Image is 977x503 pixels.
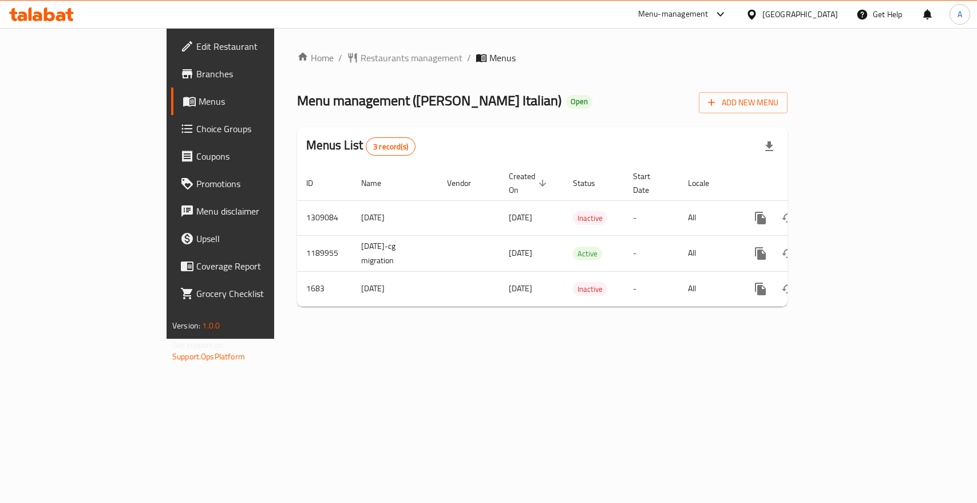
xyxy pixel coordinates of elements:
th: Actions [738,166,866,201]
span: Menus [199,94,321,108]
td: - [624,235,679,271]
span: Vendor [447,176,486,190]
div: Inactive [573,282,607,296]
span: Open [566,97,592,106]
span: Upsell [196,232,321,245]
a: Restaurants management [347,51,462,65]
a: Menus [171,88,330,115]
span: Add New Menu [708,96,778,110]
td: - [624,200,679,235]
div: Menu-management [638,7,709,21]
span: Start Date [633,169,665,197]
button: Change Status [774,204,802,232]
span: Restaurants management [361,51,462,65]
span: Menu management ( [PERSON_NAME] Italian ) [297,88,561,113]
a: Promotions [171,170,330,197]
button: Change Status [774,275,802,303]
span: Menus [489,51,516,65]
div: Inactive [573,211,607,225]
td: [DATE] [352,200,438,235]
td: [DATE]-cg migration [352,235,438,271]
span: [DATE] [509,210,532,225]
a: Coverage Report [171,252,330,280]
span: A [958,8,962,21]
span: Grocery Checklist [196,287,321,300]
table: enhanced table [297,166,866,307]
span: 3 record(s) [366,141,415,152]
td: All [679,235,738,271]
span: Name [361,176,396,190]
a: Upsell [171,225,330,252]
td: All [679,271,738,306]
span: Edit Restaurant [196,39,321,53]
span: Coverage Report [196,259,321,273]
td: - [624,271,679,306]
span: Choice Groups [196,122,321,136]
nav: breadcrumb [297,51,788,65]
span: Coupons [196,149,321,163]
a: Edit Restaurant [171,33,330,60]
div: Open [566,95,592,109]
button: more [747,204,774,232]
a: Coupons [171,142,330,170]
a: Branches [171,60,330,88]
span: ID [306,176,328,190]
button: more [747,240,774,267]
span: Promotions [196,177,321,191]
button: Add New Menu [699,92,788,113]
span: Created On [509,169,550,197]
td: [DATE] [352,271,438,306]
span: Menu disclaimer [196,204,321,218]
a: Choice Groups [171,115,330,142]
span: [DATE] [509,245,532,260]
div: Export file [756,133,783,160]
button: Change Status [774,240,802,267]
button: more [747,275,774,303]
span: Inactive [573,283,607,296]
div: [GEOGRAPHIC_DATA] [762,8,838,21]
span: Get support on: [172,338,225,353]
span: [DATE] [509,281,532,296]
li: / [467,51,471,65]
span: Locale [688,176,724,190]
span: Active [573,247,602,260]
span: Version: [172,318,200,333]
a: Grocery Checklist [171,280,330,307]
li: / [338,51,342,65]
span: Status [573,176,610,190]
span: Inactive [573,212,607,225]
td: All [679,200,738,235]
a: Menu disclaimer [171,197,330,225]
a: Support.OpsPlatform [172,349,245,364]
div: Total records count [366,137,416,156]
span: Branches [196,67,321,81]
span: 1.0.0 [202,318,220,333]
h2: Menus List [306,137,416,156]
